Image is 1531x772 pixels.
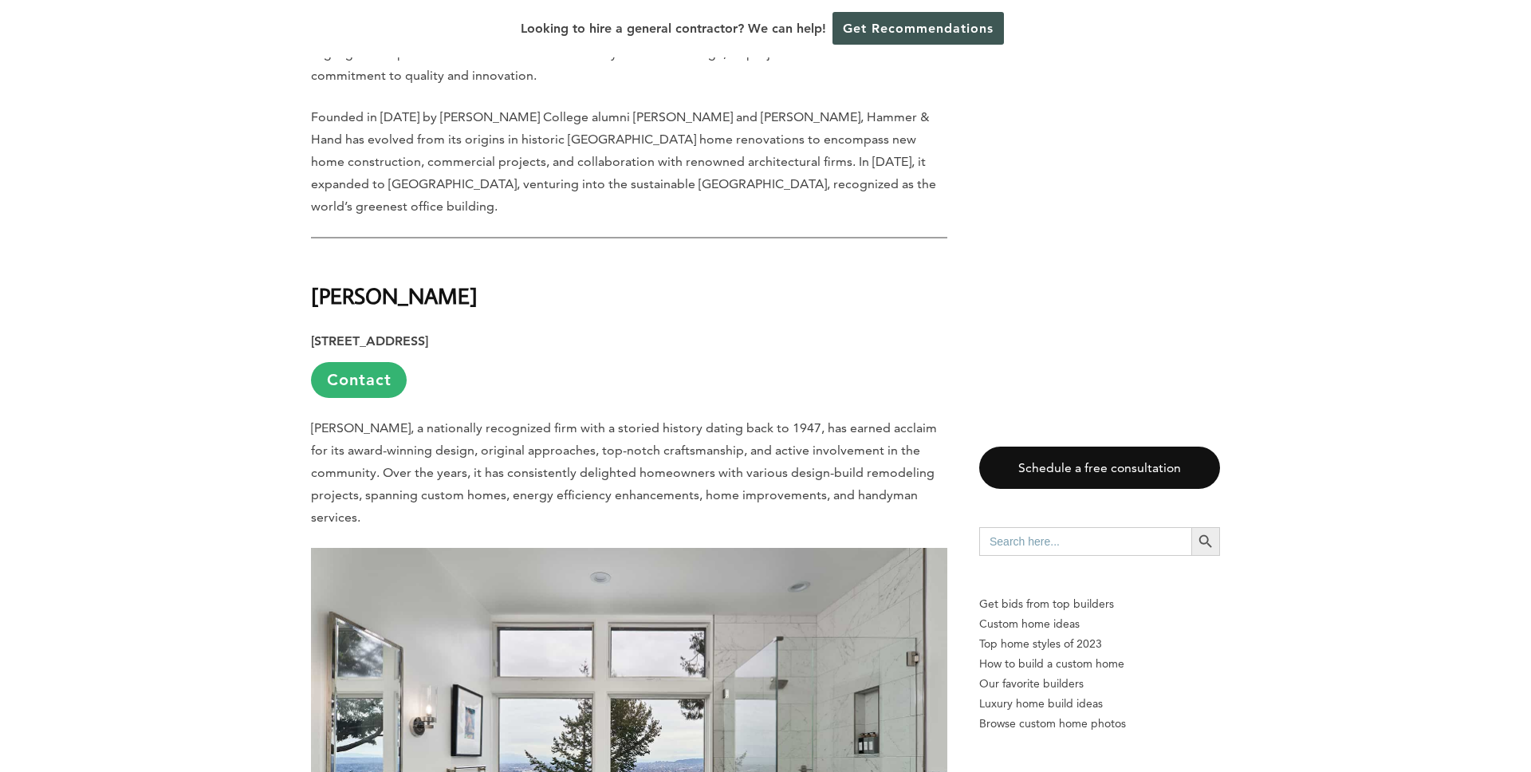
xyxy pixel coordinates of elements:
svg: Search [1197,533,1214,550]
p: Founded in [DATE] by [PERSON_NAME] College alumni [PERSON_NAME] and [PERSON_NAME], Hammer & Hand ... [311,106,947,218]
a: Custom home ideas [979,614,1220,634]
a: Luxury home build ideas [979,694,1220,714]
input: Search here... [979,527,1191,556]
iframe: Drift Widget Chat Controller [1225,657,1512,753]
a: Get Recommendations [832,12,1004,45]
a: How to build a custom home [979,654,1220,674]
a: Browse custom home photos [979,714,1220,734]
p: [PERSON_NAME], a nationally recognized firm with a storied history dating back to 1947, has earne... [311,417,947,529]
strong: [PERSON_NAME] [311,282,478,309]
a: Schedule a free consultation [979,447,1220,489]
p: Get bids from top builders [979,594,1220,614]
a: Our favorite builders [979,674,1220,694]
a: Contact [311,362,407,398]
a: Top home styles of 2023 [979,634,1220,654]
strong: [STREET_ADDRESS] [311,333,428,349]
